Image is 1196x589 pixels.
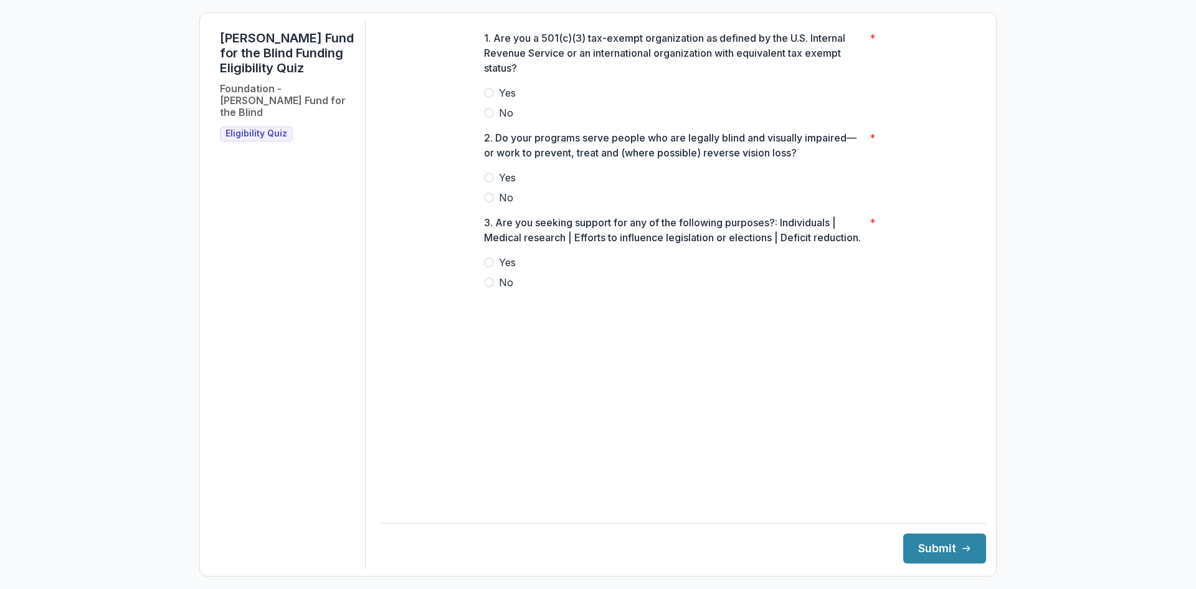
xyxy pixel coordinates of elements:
p: 1. Are you a 501(c)(3) tax-exempt organization as defined by the U.S. Internal Revenue Service or... [484,31,865,75]
span: Yes [499,255,516,270]
p: 3. Are you seeking support for any of the following purposes?: Individuals | Medical research | E... [484,215,865,245]
span: No [499,105,513,120]
span: Yes [499,85,516,100]
span: Yes [499,170,516,185]
span: No [499,275,513,290]
p: 2. Do your programs serve people who are legally blind and visually impaired—or work to prevent, ... [484,130,865,160]
button: Submit [903,534,986,563]
h1: [PERSON_NAME] Fund for the Blind Funding Eligibility Quiz [220,31,355,75]
span: Eligibility Quiz [225,128,287,139]
span: No [499,190,513,205]
h2: Foundation - [PERSON_NAME] Fund for the Blind [220,83,355,119]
